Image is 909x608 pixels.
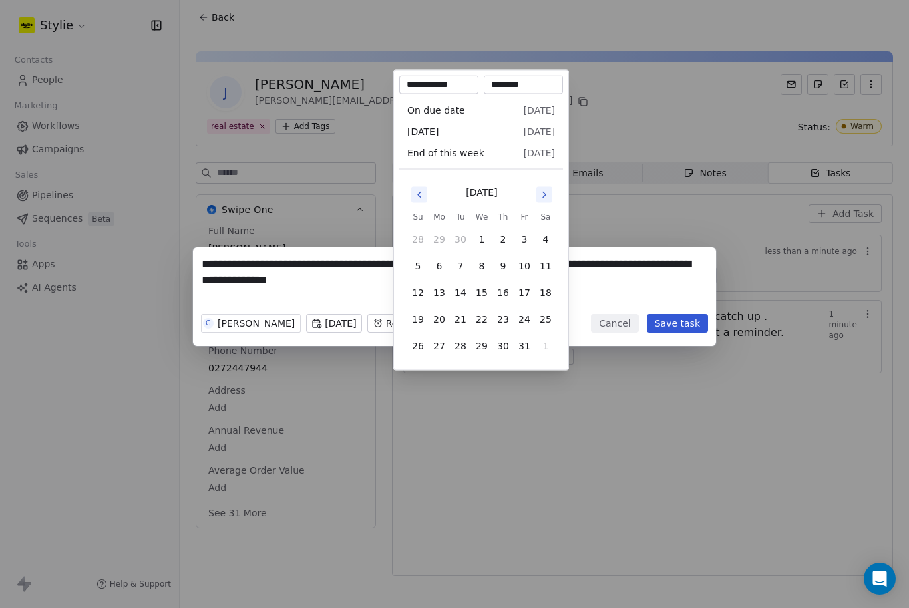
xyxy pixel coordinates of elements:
button: 17 [514,282,535,303]
button: 4 [535,229,556,250]
button: 1 [471,229,492,250]
span: On due date [407,104,465,117]
th: Thursday [492,210,514,224]
button: 16 [492,282,514,303]
button: 8 [471,255,492,277]
button: 18 [535,282,556,303]
span: [DATE] [407,125,439,138]
th: Tuesday [450,210,471,224]
button: 7 [450,255,471,277]
button: 3 [514,229,535,250]
button: 30 [492,335,514,357]
button: 20 [429,309,450,330]
button: 30 [450,229,471,250]
span: [DATE] [524,125,555,138]
button: 29 [471,335,492,357]
button: 6 [429,255,450,277]
button: 13 [429,282,450,303]
button: 5 [407,255,429,277]
button: 1 [535,335,556,357]
button: 25 [535,309,556,330]
button: 19 [407,309,429,330]
button: 21 [450,309,471,330]
th: Saturday [535,210,556,224]
button: 22 [471,309,492,330]
button: 29 [429,229,450,250]
button: 12 [407,282,429,303]
button: Go to previous month [410,186,429,204]
button: 31 [514,335,535,357]
button: 2 [492,229,514,250]
button: 28 [407,229,429,250]
th: Monday [429,210,450,224]
th: Wednesday [471,210,492,224]
button: 26 [407,335,429,357]
span: End of this week [407,146,484,160]
button: 14 [450,282,471,303]
div: [DATE] [466,186,497,200]
th: Friday [514,210,535,224]
button: 24 [514,309,535,330]
button: 23 [492,309,514,330]
button: Go to next month [535,186,554,204]
button: 10 [514,255,535,277]
button: 27 [429,335,450,357]
span: [DATE] [524,146,555,160]
th: Sunday [407,210,429,224]
span: [DATE] [524,104,555,117]
button: 11 [535,255,556,277]
button: 9 [492,255,514,277]
button: 15 [471,282,492,303]
button: 28 [450,335,471,357]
